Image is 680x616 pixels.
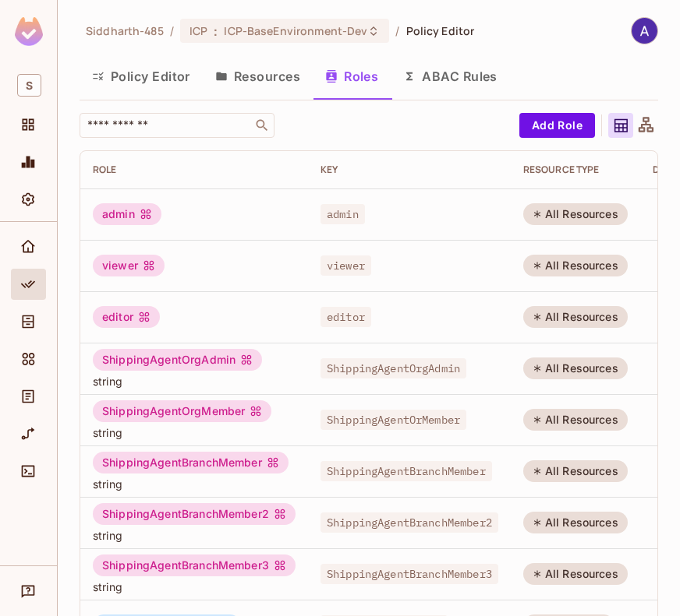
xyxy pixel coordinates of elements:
div: Monitoring [11,146,46,178]
div: admin [93,203,161,225]
div: Help & Updates [11,576,46,607]
div: All Resources [523,563,628,585]
span: string [93,477,296,491]
div: Policy [11,269,46,300]
div: All Resources [523,409,628,431]
li: / [170,23,174,38]
div: ShippingAgentBranchMember [93,452,289,473]
span: ShippingAgentOrMember [321,410,466,430]
div: ShippingAgentBranchMember3 [93,554,296,576]
span: editor [321,307,371,327]
span: admin [321,204,365,224]
div: Elements [11,343,46,375]
span: the active workspace [86,23,164,38]
div: Projects [11,109,46,140]
span: ShippingAgentBranchMember2 [321,512,498,533]
span: ShippingAgentBranchMember [321,461,492,481]
span: string [93,528,296,543]
div: Role [93,164,296,176]
div: Settings [11,184,46,215]
div: All Resources [523,357,628,379]
button: Policy Editor [80,57,203,96]
div: All Resources [523,203,628,225]
span: ICP-BaseEnvironment-Dev [224,23,367,38]
div: Key [321,164,498,176]
div: All Resources [523,460,628,482]
div: ShippingAgentOrgMember [93,400,271,422]
img: ASHISH SANDEY [632,18,657,44]
div: RESOURCE TYPE [523,164,628,176]
span: Policy Editor [406,23,475,38]
button: Add Role [519,113,595,138]
div: All Resources [523,255,628,276]
div: All Resources [523,306,628,328]
div: ShippingAgentOrgAdmin [93,349,262,371]
div: Workspace: Siddharth-485 [11,68,46,103]
li: / [395,23,399,38]
span: S [17,74,41,97]
span: viewer [321,255,371,276]
button: ABAC Rules [391,57,510,96]
div: Home [11,231,46,262]
div: All Resources [523,512,628,533]
img: SReyMgAAAABJRU5ErkJggg== [15,17,43,46]
span: ICP [189,23,207,38]
div: Connect [11,456,46,487]
div: Directory [11,306,46,337]
button: Resources [203,57,313,96]
div: viewer [93,255,165,276]
button: Roles [313,57,391,96]
span: string [93,425,296,440]
span: ShippingAgentOrgAdmin [321,358,466,378]
div: ShippingAgentBranchMember2 [93,503,296,525]
div: editor [93,306,160,328]
span: string [93,579,296,594]
span: ShippingAgentBranchMember3 [321,564,498,584]
span: string [93,374,296,389]
div: URL Mapping [11,418,46,449]
div: Audit Log [11,381,46,412]
span: : [213,25,218,37]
